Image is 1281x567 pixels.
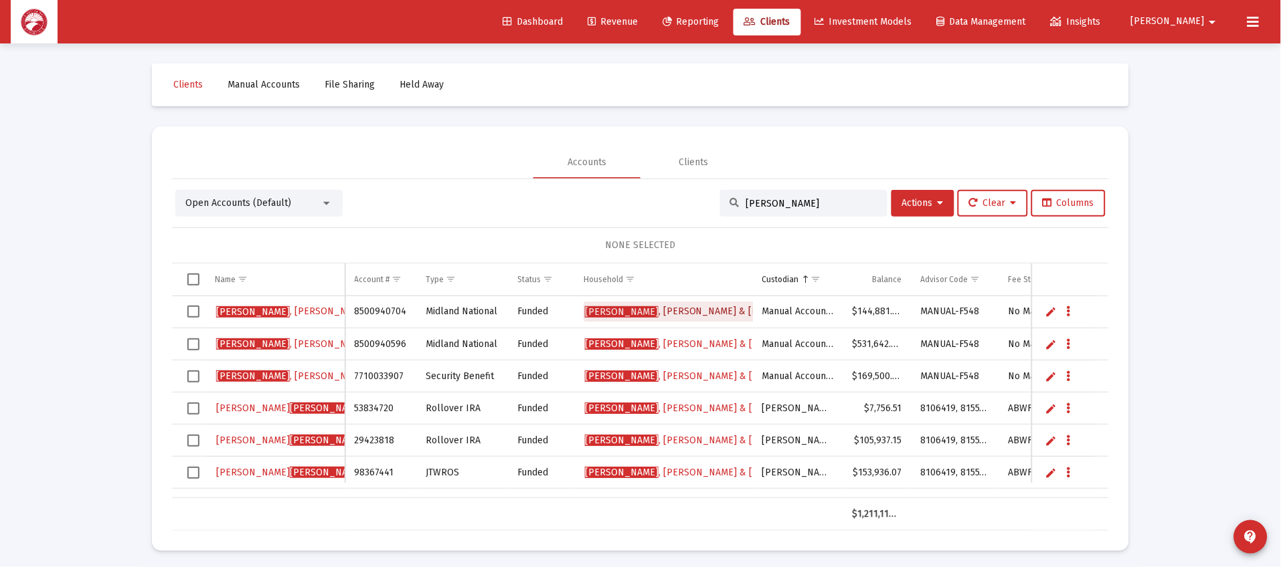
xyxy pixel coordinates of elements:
[585,338,871,350] span: , [PERSON_NAME] & [PERSON_NAME] Household
[843,457,912,489] td: $153,936.07
[753,328,843,360] td: Manual Accounts
[588,16,638,27] span: Revenue
[753,392,843,425] td: [PERSON_NAME]
[416,328,508,360] td: Midland National
[753,360,843,392] td: Manual Accounts
[389,72,454,98] a: Held Away
[426,274,444,285] div: Type
[216,467,363,478] span: [PERSON_NAME]
[416,425,508,457] td: Rollover IRA
[584,399,873,419] a: [PERSON_NAME], [PERSON_NAME] & [PERSON_NAME] Household
[584,463,873,483] a: [PERSON_NAME], [PERSON_NAME] & [PERSON_NAME] Household
[999,263,1104,296] td: Column Fee Structure(s)
[746,198,877,209] input: Search
[911,328,999,360] td: MANUAL-F548
[585,306,659,318] span: [PERSON_NAME]
[517,274,541,285] div: Status
[999,328,1104,360] td: No Management Fee
[891,190,954,217] button: Actions
[920,274,968,285] div: Advisor Code
[216,338,290,350] span: [PERSON_NAME]
[762,274,799,285] div: Custodian
[568,156,606,169] div: Accounts
[345,328,416,360] td: 8500940596
[173,79,203,90] span: Clients
[1045,306,1057,318] a: Edit
[215,431,365,451] a: [PERSON_NAME][PERSON_NAME]
[679,156,709,169] div: Clients
[584,334,873,354] a: [PERSON_NAME], [PERSON_NAME] & [PERSON_NAME] Household
[216,370,290,382] span: [PERSON_NAME]
[911,360,999,392] td: MANUAL-F548
[21,9,48,35] img: Dashboard
[517,338,565,351] div: Funded
[999,392,1104,425] td: ABWF - 1.38
[215,366,464,386] a: [PERSON_NAME], [PERSON_NAME] and [PERSON_NAME]
[215,302,369,322] a: [PERSON_NAME], [PERSON_NAME]
[183,239,1098,252] div: NONE SELECTED
[577,9,649,35] a: Revenue
[187,273,199,286] div: Select all
[517,305,565,318] div: Funded
[187,338,199,350] div: Select row
[999,425,1104,457] td: ABWF - 1.38
[585,338,659,350] span: [PERSON_NAME]
[187,370,199,382] div: Select row
[215,334,369,354] a: [PERSON_NAME], [PERSON_NAME]
[187,403,199,415] div: Select row
[911,457,999,489] td: 8106419, 8155186
[652,9,730,35] a: Reporting
[970,274,980,284] span: Show filter options for column 'Advisor Code'
[1205,9,1221,35] mat-icon: arrow_drop_down
[574,263,753,296] td: Column Household
[217,72,311,98] a: Manual Accounts
[290,403,363,414] span: [PERSON_NAME]
[345,360,416,392] td: 7710033907
[853,507,902,521] div: $1,211,119.63
[999,360,1104,392] td: No Management Fee
[585,370,659,382] span: [PERSON_NAME]
[1243,529,1259,545] mat-icon: contact_support
[753,296,843,328] td: Manual Accounts
[216,435,363,446] span: [PERSON_NAME]
[205,263,345,296] td: Column Name
[215,399,365,419] a: [PERSON_NAME][PERSON_NAME]
[187,306,199,318] div: Select row
[416,457,508,489] td: JTWROS
[345,263,416,296] td: Column Account #
[753,457,843,489] td: [PERSON_NAME]
[744,16,790,27] span: Clients
[185,197,291,209] span: Open Accounts (Default)
[216,403,363,414] span: [PERSON_NAME]
[753,263,843,296] td: Column Custodian
[1009,274,1067,285] div: Fee Structure(s)
[325,79,375,90] span: File Sharing
[215,463,365,483] a: [PERSON_NAME][PERSON_NAME]
[215,274,236,285] div: Name
[503,16,563,27] span: Dashboard
[804,9,923,35] a: Investment Models
[843,296,912,328] td: $144,881.20
[843,489,912,521] td: $16,851.89
[585,467,871,478] span: , [PERSON_NAME] & [PERSON_NAME] Household
[416,489,508,521] td: [PERSON_NAME]
[172,263,1109,531] div: Data grid
[400,79,444,90] span: Held Away
[1040,9,1112,35] a: Insights
[1045,435,1057,447] a: Edit
[345,457,416,489] td: 98367441
[753,425,843,457] td: [PERSON_NAME]
[585,306,871,317] span: , [PERSON_NAME] & [PERSON_NAME] Household
[238,274,248,284] span: Show filter options for column 'Name'
[872,274,902,285] div: Balance
[416,263,508,296] td: Column Type
[902,197,944,209] span: Actions
[734,9,801,35] a: Clients
[969,197,1017,209] span: Clear
[1115,8,1237,35] button: [PERSON_NAME]
[1045,403,1057,415] a: Edit
[517,434,565,447] div: Funded
[290,467,363,478] span: [PERSON_NAME]
[911,392,999,425] td: 8106419, 8155186
[999,489,1104,521] td: ABWF - 1.38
